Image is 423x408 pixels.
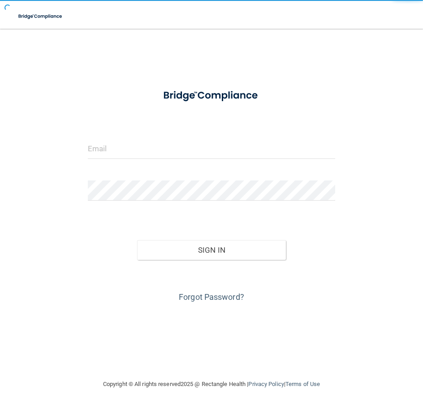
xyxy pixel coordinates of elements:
img: bridge_compliance_login_screen.278c3ca4.svg [13,7,68,26]
div: Copyright © All rights reserved 2025 @ Rectangle Health | | [48,370,375,399]
button: Sign In [137,240,286,260]
a: Privacy Policy [248,381,284,387]
a: Forgot Password? [179,292,244,302]
img: bridge_compliance_login_screen.278c3ca4.svg [153,83,270,109]
input: Email [88,139,336,159]
a: Terms of Use [285,381,320,387]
